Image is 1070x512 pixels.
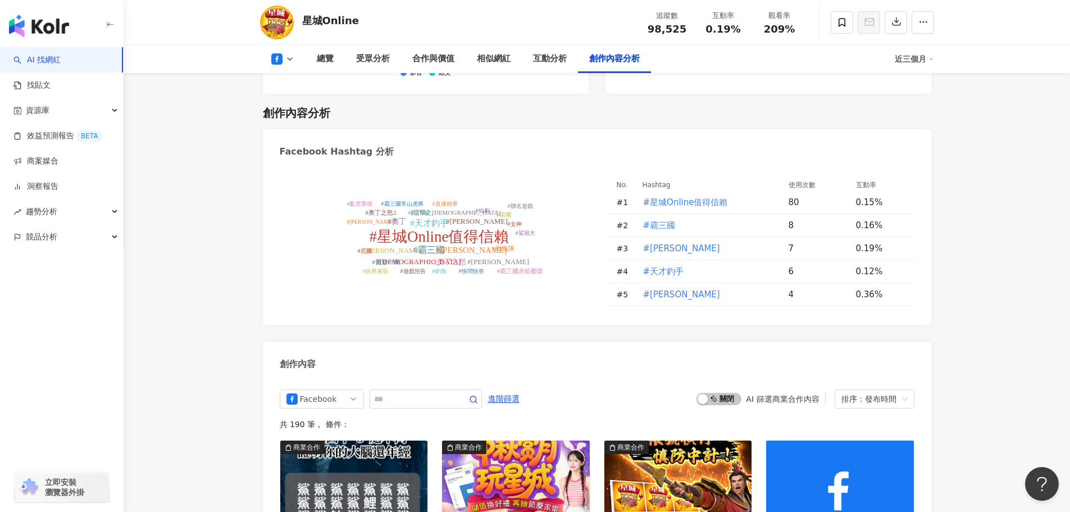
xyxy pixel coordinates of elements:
[643,219,676,232] span: #霸三國
[847,191,914,214] td: 0.15%
[617,196,634,209] div: # 1
[856,288,903,301] div: 0.36%
[13,208,21,216] span: rise
[617,219,634,232] div: # 2
[376,257,461,266] tspan: #[DEMOGRAPHIC_DATA]
[634,237,780,260] td: #李多慧
[758,10,801,21] div: 觀看率
[634,179,780,191] th: Hashtag
[455,442,482,453] div: 商業合作
[496,211,512,218] tspan: #宙斯
[746,395,819,404] div: AI 篩選商業合作內容
[847,237,914,260] td: 0.19%
[789,242,847,255] div: 7
[605,179,634,191] th: No.
[388,217,406,225] tspan: #奧丁
[789,265,847,278] div: 6
[432,201,457,207] tspan: #直播精華
[646,10,689,21] div: 追蹤數
[26,98,49,123] span: 資源庫
[13,156,58,167] a: 商案媒合
[789,288,847,301] div: 4
[346,219,393,225] tspan: #[PERSON_NAME]
[493,245,514,252] tspan: #啦啦隊
[413,245,445,255] tspan: #霸三國
[847,283,914,306] td: 0.36%
[357,248,371,254] tspan: #三國
[648,23,686,35] span: 98,525
[9,15,69,37] img: logo
[477,52,511,66] div: 相似網紅
[617,288,634,301] div: # 5
[280,146,394,158] div: Facebook Hashtag 分析
[643,265,684,278] span: #天才釣手
[381,201,423,207] tspan: #霸三國常山虎將
[856,196,903,209] div: 0.15%
[617,442,644,453] div: 商業合作
[895,50,934,68] div: 近三個月
[617,242,634,255] div: # 3
[280,420,914,429] div: 共 190 筆 ， 條件：
[507,203,532,209] tspan: #聯名遊戲
[45,477,84,497] span: 立即安裝 瀏覽器外掛
[412,52,454,66] div: 合作與價值
[589,52,640,66] div: 創作內容分析
[302,13,359,28] div: 星城Online
[439,70,451,77] div: 貼文
[705,24,740,35] span: 0.19%
[847,214,914,237] td: 0.16%
[13,55,61,66] a: searchAI 找網紅
[643,288,720,301] span: #[PERSON_NAME]
[643,242,720,255] span: #[PERSON_NAME]
[347,201,372,207] tspan: #亂世梟雄
[372,259,400,265] tspan: #普發一萬
[789,219,847,232] div: 8
[293,442,320,453] div: 商業合作
[300,390,336,408] div: Facebook
[856,242,903,255] div: 0.19%
[847,260,914,283] td: 0.12%
[369,228,509,245] tspan: #星城Online值得信賴
[856,219,903,232] div: 0.16%
[643,191,728,214] button: #星城Online值得信賴
[317,52,334,66] div: 總覽
[13,80,51,91] a: 找貼文
[702,10,745,21] div: 互動率
[475,207,489,214] tspan: #短劇
[362,268,388,274] tspan: #妖界黃昏
[497,268,543,274] tspan: #霸三國赤焰都督
[26,199,57,224] span: 趨勢分析
[26,224,57,250] span: 競品分析
[432,268,446,274] tspan: #釣魚
[764,24,795,35] span: 209%
[18,478,40,496] img: chrome extension
[410,70,422,77] div: 影音
[780,179,847,191] th: 使用次數
[634,283,780,306] td: #星城好康
[15,472,109,502] a: chrome extension立即安裝 瀏覽器外掛
[407,209,429,216] tspan: #反詐騙
[634,214,780,237] td: #霸三國
[841,390,898,408] div: 排序：發布時間
[458,268,484,274] tspan: #快問快答
[410,219,448,228] tspan: #天才釣手
[467,257,529,266] tspan: #[PERSON_NAME]
[435,246,507,255] tspan: #[PERSON_NAME]
[507,221,521,227] tspan: #女神
[356,52,390,66] div: 受眾分析
[533,52,567,66] div: 互動分析
[856,265,903,278] div: 0.12%
[617,265,634,278] div: # 4
[365,209,396,216] tspan: #奧丁之怒2
[488,389,520,407] button: 進階篩選
[1025,467,1059,501] iframe: Help Scout Beacon - Open
[13,130,102,142] a: 效益預測報告BETA
[634,191,780,214] td: #星城Online值得信賴
[446,217,508,225] tspan: #[PERSON_NAME]
[643,237,721,260] button: #[PERSON_NAME]
[488,390,520,408] span: 進階篩選
[643,283,721,306] button: #[PERSON_NAME]
[280,358,316,370] div: 創作內容
[410,209,500,216] tspan: #雷擊之[DEMOGRAPHIC_DATA]
[260,6,294,39] img: KOL Avatar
